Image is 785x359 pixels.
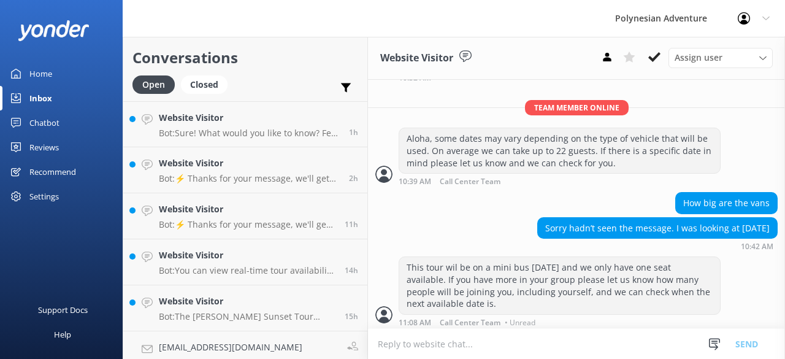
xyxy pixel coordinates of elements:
[399,73,721,82] div: 10:32am 10-Aug-2025 (UTC -10:00) Pacific/Honolulu
[399,318,721,326] div: 11:08am 10-Aug-2025 (UTC -10:00) Pacific/Honolulu
[123,193,367,239] a: Website VisitorBot:⚡ Thanks for your message, we'll get back to you as soon as we can. You're als...
[349,173,358,183] span: 05:33am 11-Aug-2025 (UTC -10:00) Pacific/Honolulu
[132,46,358,69] h2: Conversations
[668,48,773,68] div: Assign User
[525,100,629,115] span: Team member online
[380,50,453,66] h3: Website Visitor
[54,322,71,347] div: Help
[132,75,175,94] div: Open
[123,147,367,193] a: Website VisitorBot:⚡ Thanks for your message, we'll get back to you as soon as we can. You're als...
[123,101,367,147] a: Website VisitorBot:Sure! What would you like to know? Feel free to ask about tour details, availa...
[399,257,720,314] div: This tour wil be on a mini bus [DATE] and we only have one seat available. If you have more in yo...
[349,127,358,137] span: 07:12am 11-Aug-2025 (UTC -10:00) Pacific/Honolulu
[29,135,59,160] div: Reviews
[345,219,358,230] span: 08:28pm 10-Aug-2025 (UTC -10:00) Pacific/Honolulu
[675,51,722,64] span: Assign user
[159,295,335,308] h4: Website Visitor
[132,77,181,91] a: Open
[181,75,228,94] div: Closed
[18,20,89,41] img: yonder-white-logo.png
[29,86,52,110] div: Inbox
[159,341,335,354] h4: [EMAIL_ADDRESS][DOMAIN_NAME]
[38,298,88,322] div: Support Docs
[345,311,358,322] span: 04:56pm 10-Aug-2025 (UTC -10:00) Pacific/Honolulu
[181,77,234,91] a: Closed
[538,218,777,239] div: Sorry hadn’t seen the message. I was looking at [DATE]
[440,319,500,326] span: Call Center Team
[399,178,431,186] strong: 10:39 AM
[159,265,335,276] p: Bot: You can view real-time tour availability and book your Polynesian Adventure online at [URL][...
[505,319,535,326] span: • Unread
[123,285,367,331] a: Website VisitorBot:The [PERSON_NAME] Sunset Tour includes round-trip transportation, but there is...
[537,242,778,250] div: 10:42am 10-Aug-2025 (UTC -10:00) Pacific/Honolulu
[29,160,76,184] div: Recommend
[440,178,500,186] span: Call Center Team
[399,319,431,326] strong: 11:08 AM
[159,249,335,262] h4: Website Visitor
[399,177,721,186] div: 10:39am 10-Aug-2025 (UTC -10:00) Pacific/Honolulu
[159,219,335,230] p: Bot: ⚡ Thanks for your message, we'll get back to you as soon as we can. You're also welcome to k...
[123,239,367,285] a: Website VisitorBot:You can view real-time tour availability and book your Polynesian Adventure on...
[399,128,720,173] div: Aloha, some dates may vary depending on the type of vehicle that will be used. On average we can ...
[345,265,358,276] span: 05:36pm 10-Aug-2025 (UTC -10:00) Pacific/Honolulu
[399,74,431,82] strong: 10:32 AM
[159,173,340,184] p: Bot: ⚡ Thanks for your message, we'll get back to you as soon as we can. You're also welcome to k...
[29,184,59,209] div: Settings
[159,203,335,216] h4: Website Visitor
[159,311,335,322] p: Bot: The [PERSON_NAME] Sunset Tour includes round-trip transportation, but there is no specific i...
[676,193,777,214] div: How big are the vans
[159,128,340,139] p: Bot: Sure! What would you like to know? Feel free to ask about tour details, availability, pickup...
[741,243,773,250] strong: 10:42 AM
[29,61,52,86] div: Home
[159,156,340,170] h4: Website Visitor
[29,110,59,135] div: Chatbot
[159,111,340,125] h4: Website Visitor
